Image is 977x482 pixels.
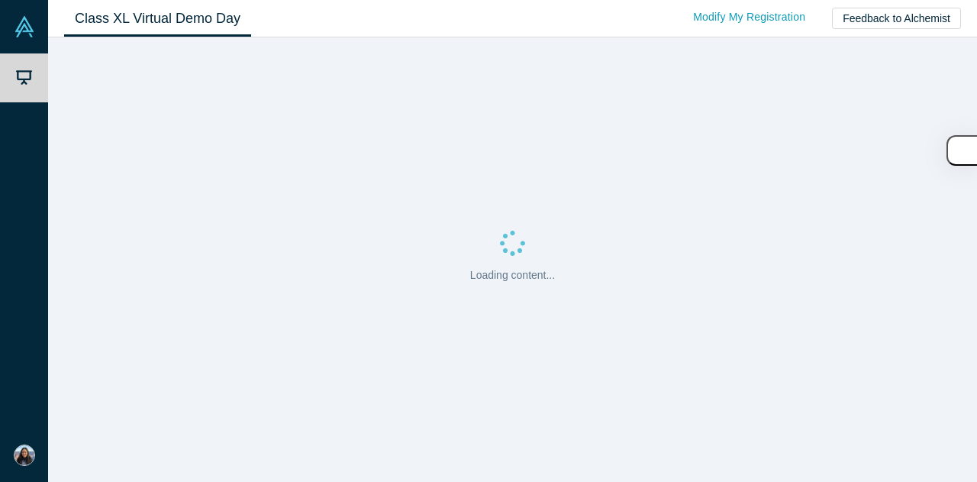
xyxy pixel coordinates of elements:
[832,8,961,29] button: Feedback to Alchemist
[677,4,821,31] a: Modify My Registration
[470,267,555,283] p: Loading content...
[14,445,35,466] img: Rolanda Fu's Account
[64,1,251,37] a: Class XL Virtual Demo Day
[14,16,35,37] img: Alchemist Vault Logo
